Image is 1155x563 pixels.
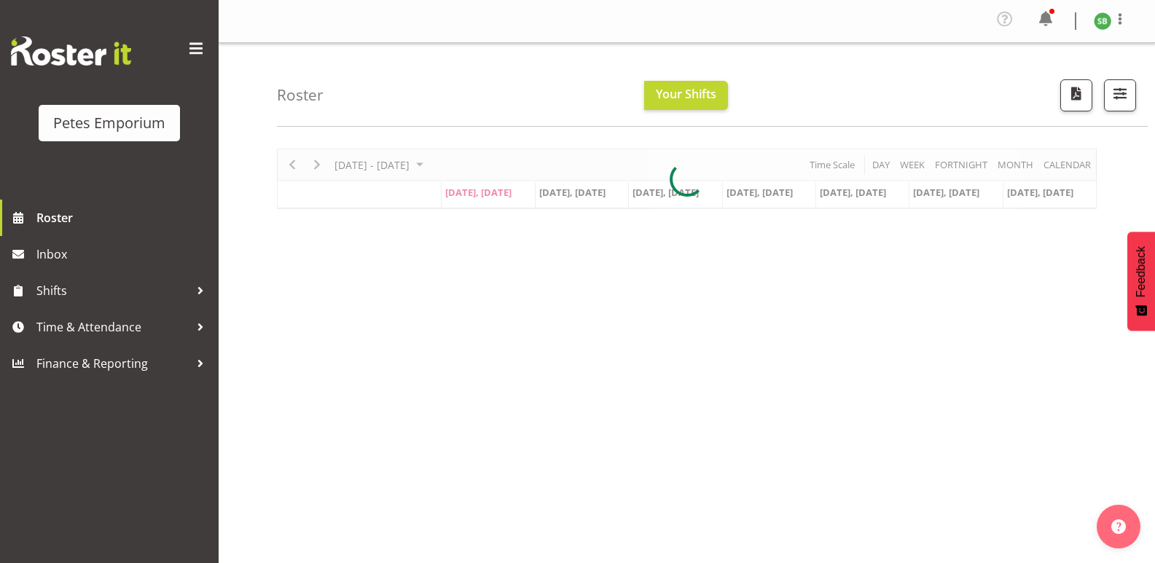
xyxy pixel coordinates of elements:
button: Download a PDF of the roster according to the set date range. [1060,79,1092,111]
span: Finance & Reporting [36,353,189,374]
span: Shifts [36,280,189,302]
button: Filter Shifts [1104,79,1136,111]
span: Roster [36,207,211,229]
button: Feedback - Show survey [1127,232,1155,331]
span: Your Shifts [656,86,716,102]
span: Inbox [36,243,211,265]
img: help-xxl-2.png [1111,519,1126,534]
h4: Roster [277,87,324,103]
button: Your Shifts [644,81,728,110]
div: Petes Emporium [53,112,165,134]
span: Time & Attendance [36,316,189,338]
span: Feedback [1135,246,1148,297]
img: Rosterit website logo [11,36,131,66]
img: stephanie-burden9828.jpg [1094,12,1111,30]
